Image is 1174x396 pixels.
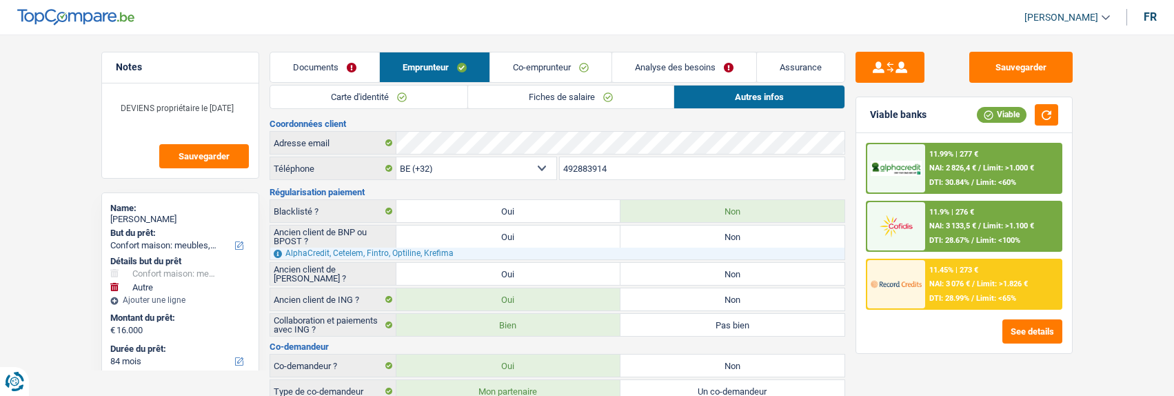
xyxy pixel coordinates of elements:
a: Autres infos [674,86,844,108]
label: Pas bien [620,314,844,336]
a: Documents [270,52,379,82]
label: Oui [396,355,620,377]
span: / [978,221,981,230]
span: NAI: 3 133,5 € [929,221,976,230]
h5: Notes [116,61,245,73]
label: Non [620,288,844,310]
label: Non [620,226,844,248]
div: 11.45% | 273 € [929,266,978,275]
span: Sauvegarder [179,152,230,161]
span: Limit: <100% [976,236,1020,245]
label: Non [620,200,844,222]
a: Carte d'identité [270,86,467,108]
label: Bien [396,314,620,336]
label: Ancien client de ING ? [270,288,396,310]
label: Ancien client de BNP ou BPOST ? [270,226,396,248]
label: Oui [396,288,620,310]
div: Détails but du prêt [110,256,250,267]
span: / [971,178,974,187]
a: Assurance [757,52,844,82]
div: fr [1144,10,1157,23]
span: Limit: >1.100 € [983,221,1034,230]
span: NAI: 2 826,4 € [929,164,976,172]
h3: Régularisation paiement [270,188,845,197]
button: Sauvegarder [159,144,249,168]
button: See details [1002,319,1062,344]
label: Durée du prêt: [110,344,247,355]
label: Téléphone [270,157,396,179]
span: DTI: 30.84% [929,178,969,187]
label: Oui [396,263,620,285]
button: Sauvegarder [969,52,1073,83]
span: / [978,164,981,172]
a: [PERSON_NAME] [1013,6,1110,29]
label: Collaboration et paiements avec ING ? [270,314,396,336]
label: Ancien client de [PERSON_NAME] ? [270,263,396,285]
div: Viable [977,107,1026,122]
div: AlphaCredit, Cetelem, Fintro, Optiline, Krefima [270,248,844,259]
a: Analyse des besoins [612,52,756,82]
input: 401020304 [560,157,844,179]
img: Record Credits [871,271,922,297]
div: 11.99% | 277 € [929,150,978,159]
label: Oui [396,200,620,222]
a: Fiches de salaire [468,86,674,108]
a: Emprunteur [380,52,489,82]
span: Limit: <65% [976,294,1016,303]
h3: Co-demandeur [270,342,845,351]
img: AlphaCredit [871,161,922,177]
label: Blacklisté ? [270,200,396,222]
label: Montant du prêt: [110,313,247,324]
label: Oui [396,226,620,248]
span: Limit: <60% [976,178,1016,187]
div: Viable banks [870,109,927,121]
div: Ajouter une ligne [110,295,250,305]
span: / [971,236,974,245]
img: TopCompare Logo [17,9,134,26]
span: Limit: >1.000 € [983,164,1034,172]
label: Non [620,263,844,285]
a: Co-emprunteur [490,52,611,82]
label: But du prêt: [110,228,247,239]
div: 11.9% | 276 € [929,208,974,217]
span: Limit: >1.826 € [977,279,1028,288]
span: / [972,279,975,288]
span: / [971,294,974,303]
span: [PERSON_NAME] [1024,12,1098,23]
span: NAI: 3 076 € [929,279,970,288]
label: Non [620,355,844,377]
span: € [110,325,115,336]
img: Cofidis [871,213,922,239]
div: [PERSON_NAME] [110,214,250,225]
label: Adresse email [270,132,396,154]
div: Name: [110,203,250,214]
span: DTI: 28.67% [929,236,969,245]
label: Co-demandeur ? [270,355,396,377]
h3: Coordonnées client [270,119,845,128]
span: DTI: 28.99% [929,294,969,303]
